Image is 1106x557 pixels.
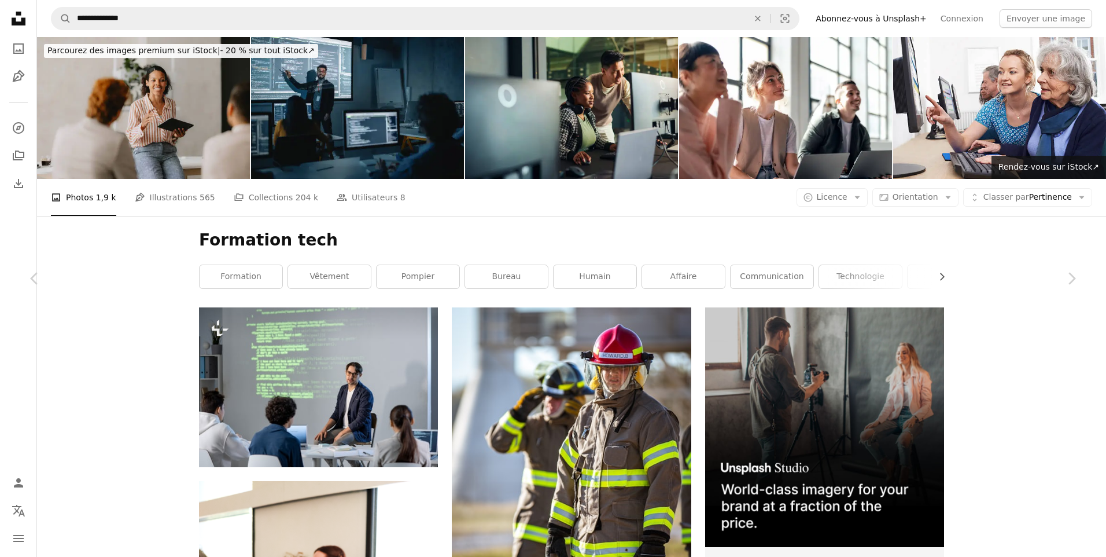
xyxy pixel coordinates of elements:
[998,162,1099,171] span: Rendez-vous sur iStock ↗
[337,179,405,216] a: Utilisateurs 8
[288,265,371,288] a: vêtement
[908,265,990,288] a: réunion
[199,230,944,251] h1: Formation tech
[934,9,990,28] a: Connexion
[37,37,325,65] a: Parcourez des images premium sur iStock|- 20 % sur tout iStock↗
[7,144,30,167] a: Collections
[7,37,30,60] a: Photos
[51,8,71,30] button: Rechercher sur Unsplash
[296,191,318,204] span: 204 k
[465,37,678,179] img: Ingénieurs logiciels collaborant sur un projet, analysant du code sur des écrans d’ordinateur au ...
[893,37,1106,179] img: Tutor aidant femme Senior en cours d'informatique
[817,192,847,201] span: Licence
[47,46,315,55] span: - 20 % sur tout iStock ↗
[745,8,770,30] button: Effacer
[554,265,636,288] a: humain
[7,499,30,522] button: Langue
[200,265,282,288] a: formation
[1037,223,1106,334] a: Suivant
[199,307,438,467] img: Jeune enseignant confiant expliquant les informations à ses élèves à bord tout en les aidant à fa...
[771,8,799,30] button: Recherche de visuels
[893,192,938,201] span: Orientation
[199,382,438,392] a: Jeune enseignant confiant expliquant les informations à ses élèves à bord tout en les aidant à fa...
[200,191,215,204] span: 565
[234,179,318,216] a: Collections 204 k
[7,527,30,550] button: Menu
[7,65,30,88] a: Illustrations
[819,265,902,288] a: Technologie
[7,116,30,140] a: Explorer
[7,172,30,195] a: Historique de téléchargement
[37,37,250,179] img: Réunion d’affaires de groupe dans les bureaux beiges vifs
[642,265,725,288] a: affaire
[872,188,958,207] button: Orientation
[400,191,405,204] span: 8
[135,179,215,216] a: Illustrations 565
[931,265,944,288] button: faire défiler la liste vers la droite
[731,265,813,288] a: communication
[963,188,1092,207] button: Classer parPertinence
[679,37,892,179] img: Young Professionals Collaborating in Modern Co-Working Space
[797,188,868,207] button: Licence
[809,9,934,28] a: Abonnez-vous à Unsplash+
[251,37,464,179] img: Un enseignant donne une conférence en informatique à un groupe multiethnique diversifié d’étudian...
[1000,9,1092,28] button: Envoyer une image
[465,265,548,288] a: bureau
[983,192,1072,203] span: Pertinence
[51,7,799,30] form: Rechercher des visuels sur tout le site
[377,265,459,288] a: pompier
[47,46,220,55] span: Parcourez des images premium sur iStock |
[7,471,30,494] a: Connexion / S’inscrire
[705,307,944,547] img: file-1715651741414-859baba4300dimage
[991,156,1106,179] a: Rendez-vous sur iStock↗
[983,192,1029,201] span: Classer par
[452,452,691,462] a: un pompier se tient devant un groupe d’autres pompiers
